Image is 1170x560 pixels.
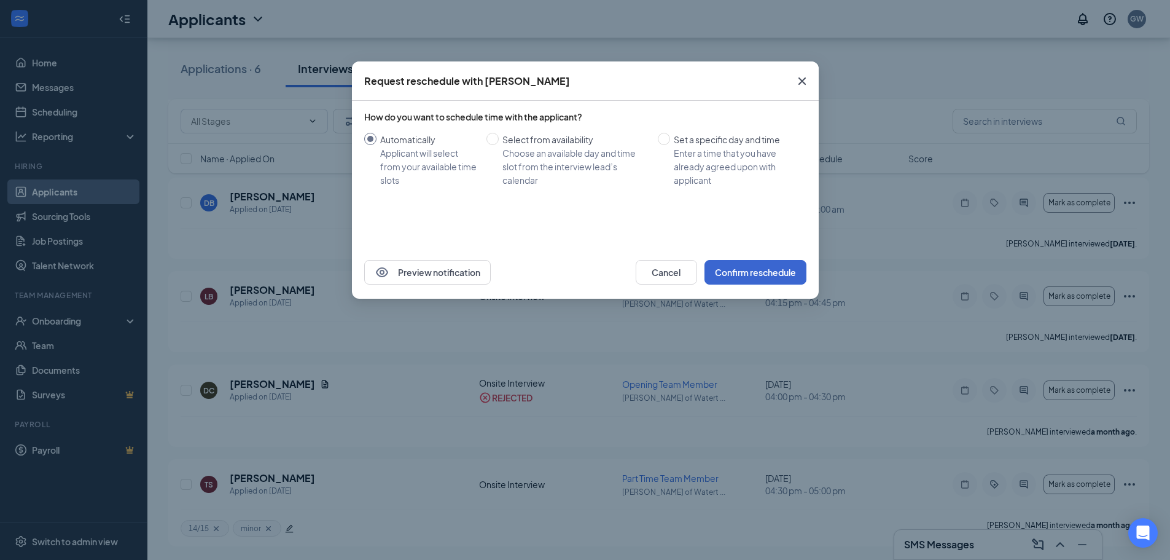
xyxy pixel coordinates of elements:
[502,146,648,187] div: Choose an available day and time slot from the interview lead’s calendar
[502,133,648,146] div: Select from availability
[380,146,477,187] div: Applicant will select from your available time slots
[364,111,806,123] div: How do you want to schedule time with the applicant?
[704,260,806,285] button: Confirm reschedule
[375,265,389,280] svg: Eye
[674,133,797,146] div: Set a specific day and time
[364,74,570,88] div: Request reschedule with [PERSON_NAME]
[364,260,491,285] button: EyePreview notification
[795,74,809,89] svg: Cross
[674,146,797,187] div: Enter a time that you have already agreed upon with applicant
[636,260,697,285] button: Cancel
[1128,518,1158,548] div: Open Intercom Messenger
[786,61,819,101] button: Close
[380,133,477,146] div: Automatically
